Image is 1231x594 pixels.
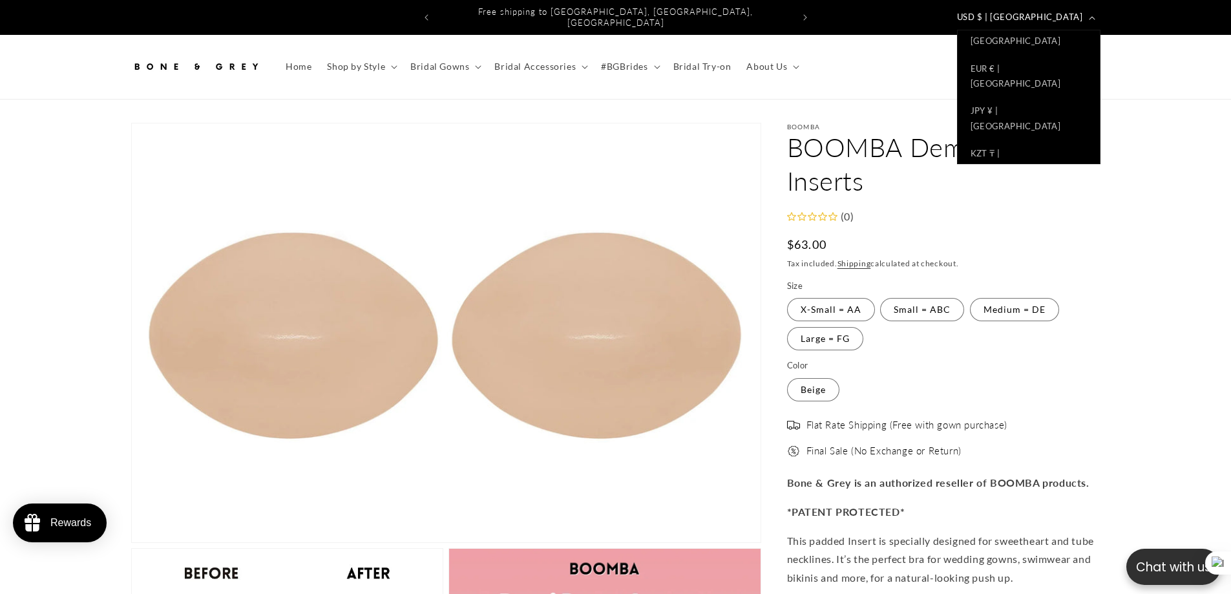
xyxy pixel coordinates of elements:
span: USD $ | [GEOGRAPHIC_DATA] [957,11,1083,24]
legend: Size [787,280,805,293]
div: (0) [837,207,854,226]
span: Bridal Try-on [673,61,731,72]
strong: *PATENT PROTECTED* [787,505,905,518]
span: About Us [746,61,787,72]
span: KZT ₸ | [971,146,1000,161]
span: Free shipping to [GEOGRAPHIC_DATA], [GEOGRAPHIC_DATA], [GEOGRAPHIC_DATA] [478,6,753,28]
span: Shop by Style [327,61,385,72]
span: $63.00 [787,236,827,253]
summary: About Us [739,53,805,80]
label: Large = FG [787,327,863,350]
p: This padded Insert is specially designed for sweetheart and tube necklines. It’s the perfect bra ... [787,532,1100,588]
button: Write a review [883,19,969,41]
span: Flat Rate Shipping (Free with gown purchase) [806,419,1007,432]
span: #BGBrides [601,61,647,72]
summary: Bridal Accessories [487,53,593,80]
img: offer.png [787,445,800,458]
p: BOOMBA [787,123,1100,131]
strong: Bone & Grey is an authorized reseller of BOOMBA products. [787,476,1089,489]
a: Write a review [86,74,143,84]
summary: #BGBrides [593,53,665,80]
span: EUR € | [971,61,1000,76]
span: Bridal Accessories [494,61,576,72]
label: Beige [787,378,839,401]
div: Rewards [50,517,91,529]
img: Bone and Grey Bridal [131,52,260,81]
a: Home [278,53,319,80]
p: Chat with us [1126,558,1221,577]
summary: Bridal Gowns [403,53,487,80]
span: Final Sale (No Exchange or Return) [806,445,962,458]
span: Bridal Gowns [410,61,469,72]
span: JPY ¥ | [971,103,998,118]
a: Bone and Grey Bridal [126,48,265,86]
button: Next announcement [791,5,819,30]
button: Open chatbox [1126,549,1221,585]
label: Small = ABC [880,298,964,321]
a: Bridal Try-on [666,53,739,80]
a: EUR € |[GEOGRAPHIC_DATA] [958,55,1100,98]
label: Medium = DE [970,298,1059,321]
span: Home [286,61,311,72]
a: Shipping [837,259,871,268]
button: USD $ | [GEOGRAPHIC_DATA] [949,5,1100,30]
div: Tax included. calculated at checkout. [787,257,1100,270]
label: X-Small = AA [787,298,875,321]
h1: BOOMBA Demi Boost Inserts [787,131,1100,198]
legend: Color [787,359,810,372]
a: KZT ₸ |[GEOGRAPHIC_DATA] [958,140,1100,183]
a: EUR € |[GEOGRAPHIC_DATA] [958,12,1100,55]
a: JPY ¥ |[GEOGRAPHIC_DATA] [958,98,1100,140]
button: Previous announcement [412,5,441,30]
summary: Shop by Style [319,53,403,80]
